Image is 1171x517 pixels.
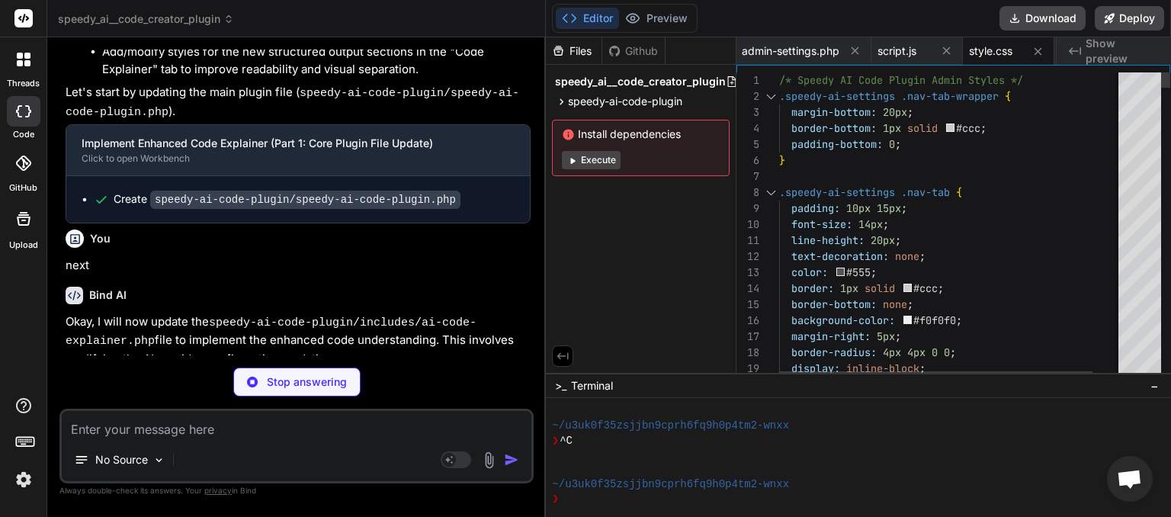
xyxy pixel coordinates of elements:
span: padding-bottom: [791,137,883,151]
span: script.js [877,43,916,59]
span: 14px [858,217,883,231]
div: Files [546,43,602,59]
div: 9 [736,201,759,217]
span: ; [907,105,913,119]
label: GitHub [9,181,37,194]
span: Terminal [571,378,613,393]
button: Download [999,6,1086,31]
div: Click to open Workbench [82,153,490,165]
div: 18 [736,345,759,361]
span: admin-settings.php [742,43,839,59]
div: 13 [736,265,759,281]
code: speedy-ai-code-plugin/speedy-ai-code-plugin.php [66,87,519,119]
button: Deploy [1095,6,1164,31]
span: ; [950,345,956,359]
span: 10px [846,201,871,215]
span: #f0f0f0 [914,313,957,327]
button: Editor [556,8,619,29]
div: Github [602,43,665,59]
img: icon [504,452,519,467]
div: 14 [736,281,759,297]
span: ; [919,249,926,263]
span: 0 [889,137,895,151]
div: 19 [736,361,759,377]
div: 7 [736,169,759,185]
span: speedy-ai-code-plugin [568,94,682,109]
span: ; [895,137,901,151]
span: none [883,297,907,311]
span: ~/u3uk0f35zsjjbn9cprh6fq9h0p4tm2-wnxx [552,477,789,492]
p: Stop answering [267,374,347,390]
span: border: [791,281,834,295]
span: speedy_ai__code_creator_plugin [58,11,234,27]
div: Create [114,191,460,207]
span: border-bottom: [791,297,877,311]
span: 1px [883,121,901,135]
span: #555 [847,265,871,279]
span: ; [901,201,907,215]
span: Install dependencies [562,127,720,142]
span: >_ [555,378,566,393]
a: Open chat [1107,456,1153,502]
div: Click to collapse the range. [761,185,781,201]
div: 17 [736,329,759,345]
span: { [1005,89,1011,103]
span: 4px [907,345,926,359]
span: 0 [944,345,950,359]
span: 20px [871,233,895,247]
span: 4px [883,345,901,359]
span: 15px [877,201,901,215]
span: ; [895,233,901,247]
h6: Bind AI [89,287,127,303]
span: Show preview [1086,36,1159,66]
span: 20px [883,105,907,119]
code: speedy-ai-code-plugin/speedy-ai-code-plugin.php [150,191,460,209]
div: 6 [736,153,759,169]
span: ; [957,313,963,327]
label: threads [7,77,40,90]
button: Preview [619,8,694,29]
div: 10 [736,217,759,233]
label: code [13,128,34,141]
span: { [956,185,962,199]
span: privacy [204,486,232,495]
img: attachment [480,451,498,469]
span: } [779,153,785,167]
div: 15 [736,297,759,313]
div: 2 [736,88,759,104]
span: ; [895,329,901,343]
span: .nav-tab-wrapper [901,89,999,103]
span: margin-bottom: [791,105,877,119]
button: − [1147,374,1162,398]
span: ; [981,121,987,135]
span: ; [871,265,877,279]
span: solid [865,281,895,295]
p: Let's start by updating the main plugin file ( ). [66,84,531,121]
h6: You [90,231,111,246]
p: Always double-check its answers. Your in Bind [59,483,534,498]
div: 3 [736,104,759,120]
p: next [66,257,531,275]
span: .speedy-ai-settings [779,185,895,199]
span: #ccc [957,121,981,135]
div: 8 [736,185,759,201]
div: Click to collapse the range. [761,88,781,104]
code: speedy-ai-code-plugin/includes/ai-code-explainer.php [66,316,476,348]
div: 5 [736,136,759,153]
span: ❯ [552,434,560,448]
span: ; [919,361,926,375]
span: 5px [877,329,895,343]
div: 1 [736,72,759,88]
p: Okay, I will now update the file to implement the enhanced code understanding. This involves modi... [66,313,531,404]
span: solid [907,121,938,135]
button: Implement Enhanced Code Explainer (Part 1: Core Plugin File Update)Click to open Workbench [66,125,505,175]
div: 16 [736,313,759,329]
span: line-height: [791,233,865,247]
span: ; [907,297,913,311]
span: inline-block [846,361,919,375]
span: .speedy-ai-settings [779,89,895,103]
span: ~/u3uk0f35zsjjbn9cprh6fq9h0p4tm2-wnxx [552,419,789,433]
p: No Source [95,452,148,467]
span: none [895,249,919,263]
span: margin-right: [791,329,871,343]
